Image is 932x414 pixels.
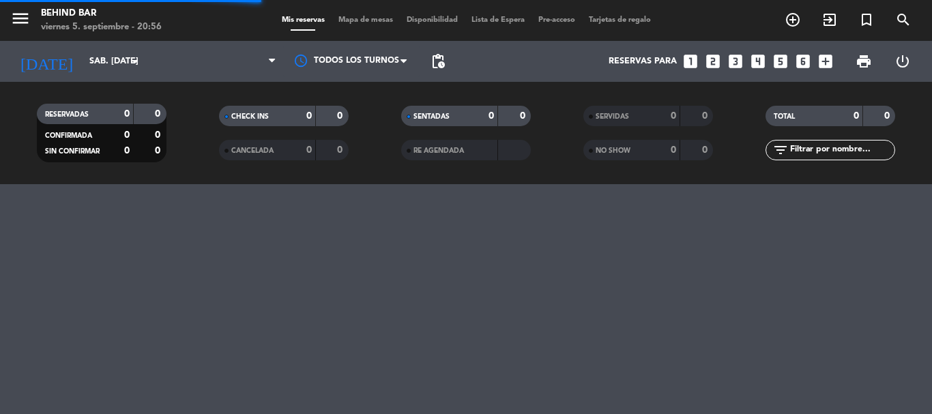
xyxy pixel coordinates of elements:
[702,111,710,121] strong: 0
[124,146,130,156] strong: 0
[821,12,838,28] i: exit_to_app
[306,145,312,155] strong: 0
[124,130,130,140] strong: 0
[883,41,922,82] div: LOG OUT
[332,16,400,24] span: Mapa de mesas
[772,53,789,70] i: looks_5
[45,132,92,139] span: CONFIRMADA
[10,46,83,76] i: [DATE]
[430,53,446,70] span: pending_actions
[489,111,494,121] strong: 0
[785,12,801,28] i: add_circle_outline
[465,16,531,24] span: Lista de Espera
[124,109,130,119] strong: 0
[884,111,892,121] strong: 0
[582,16,658,24] span: Tarjetas de regalo
[702,145,710,155] strong: 0
[231,147,274,154] span: CANCELADA
[155,109,163,119] strong: 0
[45,148,100,155] span: SIN CONFIRMAR
[531,16,582,24] span: Pre-acceso
[794,53,812,70] i: looks_6
[774,113,795,120] span: TOTAL
[45,111,89,118] span: RESERVADAS
[41,20,162,34] div: viernes 5. septiembre - 20:56
[704,53,722,70] i: looks_two
[231,113,269,120] span: CHECK INS
[520,111,528,121] strong: 0
[671,111,676,121] strong: 0
[413,113,450,120] span: SENTADAS
[155,130,163,140] strong: 0
[41,7,162,20] div: Behind Bar
[772,142,789,158] i: filter_list
[10,8,31,33] button: menu
[817,53,834,70] i: add_box
[400,16,465,24] span: Disponibilidad
[596,147,630,154] span: NO SHOW
[858,12,875,28] i: turned_in_not
[337,111,345,121] strong: 0
[894,53,911,70] i: power_settings_new
[337,145,345,155] strong: 0
[275,16,332,24] span: Mis reservas
[413,147,464,154] span: RE AGENDADA
[306,111,312,121] strong: 0
[727,53,744,70] i: looks_3
[856,53,872,70] span: print
[682,53,699,70] i: looks_one
[155,146,163,156] strong: 0
[609,57,677,66] span: Reservas para
[127,53,143,70] i: arrow_drop_down
[854,111,859,121] strong: 0
[895,12,912,28] i: search
[671,145,676,155] strong: 0
[10,8,31,29] i: menu
[789,143,894,158] input: Filtrar por nombre...
[596,113,629,120] span: SERVIDAS
[749,53,767,70] i: looks_4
